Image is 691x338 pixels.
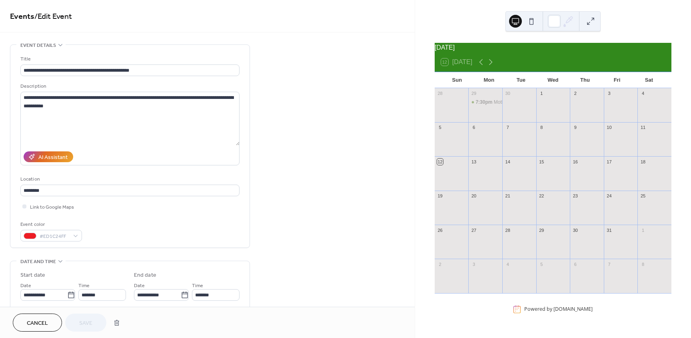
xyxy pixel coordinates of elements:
div: 6 [471,125,477,131]
div: 22 [539,193,545,199]
div: 28 [437,91,443,97]
div: 24 [606,193,612,199]
div: 20 [471,193,477,199]
div: 5 [437,125,443,131]
div: 1 [640,227,646,233]
div: 17 [606,159,612,165]
div: 8 [539,125,545,131]
div: 5 [539,261,545,267]
div: 21 [505,193,511,199]
div: End date [134,271,156,280]
span: Time [78,282,90,290]
div: [DATE] [435,43,671,52]
div: Sun [441,72,473,88]
div: 9 [572,125,578,131]
div: 3 [471,261,477,267]
div: 12 [437,159,443,165]
div: 23 [572,193,578,199]
span: / Edit Event [34,9,72,24]
div: 11 [640,125,646,131]
div: 4 [640,91,646,97]
div: 30 [572,227,578,233]
div: Mother Earth Meditation [468,99,502,106]
div: Thu [569,72,601,88]
div: Fri [601,72,633,88]
div: 29 [471,91,477,97]
div: 1 [539,91,545,97]
div: 3 [606,91,612,97]
div: 2 [437,261,443,267]
div: 2 [572,91,578,97]
div: Mother Earth Meditation [494,99,545,106]
div: Description [20,82,238,91]
button: AI Assistant [24,151,73,162]
div: 4 [505,261,511,267]
div: 19 [437,193,443,199]
div: Mon [473,72,505,88]
span: 7:30pm [475,99,493,106]
span: Event details [20,41,56,50]
span: Date and time [20,258,56,266]
div: Location [20,175,238,183]
span: Date [20,282,31,290]
div: 8 [640,261,646,267]
div: 27 [471,227,477,233]
div: Sat [633,72,665,88]
div: 30 [505,91,511,97]
div: AI Assistant [38,153,68,162]
span: Cancel [27,319,48,328]
span: #ED1C24FF [40,232,69,241]
div: 25 [640,193,646,199]
div: Start date [20,271,45,280]
button: Cancel [13,314,62,332]
div: Event color [20,220,80,229]
div: Title [20,55,238,63]
span: Time [192,282,203,290]
div: 18 [640,159,646,165]
div: 13 [471,159,477,165]
div: 26 [437,227,443,233]
span: Date [134,282,145,290]
div: Tue [505,72,537,88]
div: 15 [539,159,545,165]
a: Events [10,9,34,24]
div: Wed [537,72,569,88]
div: 16 [572,159,578,165]
div: 14 [505,159,511,165]
div: 28 [505,227,511,233]
div: 31 [606,227,612,233]
div: 10 [606,125,612,131]
div: 29 [539,227,545,233]
div: 6 [572,261,578,267]
span: Link to Google Maps [30,203,74,211]
div: 7 [606,261,612,267]
a: [DOMAIN_NAME] [553,306,593,313]
div: 7 [505,125,511,131]
div: Powered by [524,306,593,313]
